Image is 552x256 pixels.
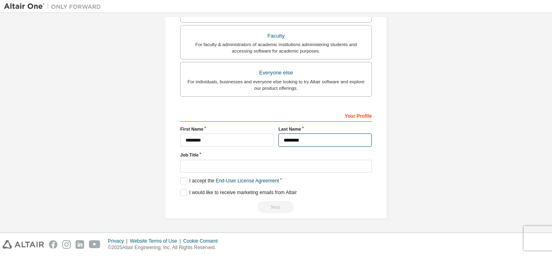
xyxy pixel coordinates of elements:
p: © 2025 Altair Engineering, Inc. All Rights Reserved. [108,244,223,251]
label: Job Title [180,152,372,158]
div: For individuals, businesses and everyone else looking to try Altair software and explore our prod... [185,78,367,91]
div: Faculty [185,30,367,42]
label: Last Name [278,126,372,132]
a: End-User License Agreement [216,178,279,184]
img: Altair One [4,2,105,11]
img: linkedin.svg [76,240,84,249]
div: Privacy [108,238,130,244]
img: youtube.svg [89,240,101,249]
div: Read and acccept EULA to continue [180,201,372,213]
img: facebook.svg [49,240,57,249]
label: I accept the [180,178,279,184]
div: Website Terms of Use [130,238,183,244]
div: For faculty & administrators of academic institutions administering students and accessing softwa... [185,41,367,54]
img: altair_logo.svg [2,240,44,249]
label: I would like to receive marketing emails from Altair [180,189,297,196]
div: Cookie Consent [183,238,222,244]
div: Everyone else [185,67,367,78]
img: instagram.svg [62,240,71,249]
label: First Name [180,126,274,132]
div: Your Profile [180,109,372,122]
